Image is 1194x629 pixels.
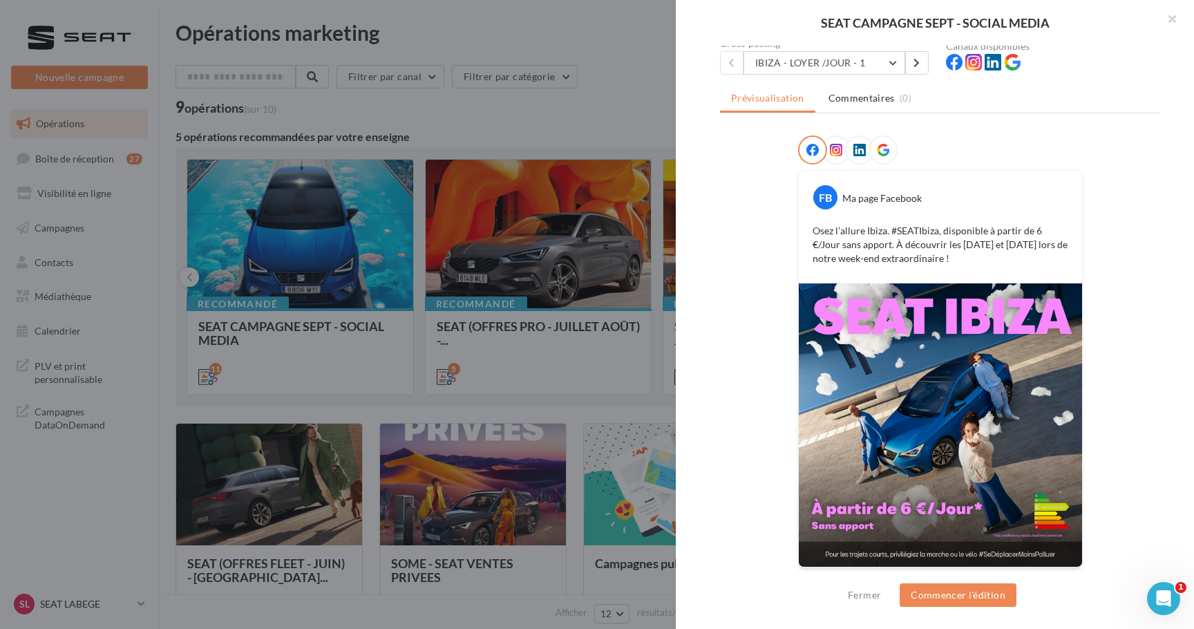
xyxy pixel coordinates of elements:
div: SEAT CAMPAGNE SEPT - SOCIAL MEDIA [698,17,1172,29]
button: IBIZA - LOYER /JOUR - 1 [743,51,905,75]
span: Commentaires [828,91,895,105]
button: Fermer [842,587,887,603]
div: La prévisualisation est non-contractuelle [798,567,1083,585]
button: Commencer l'édition [900,583,1016,607]
div: Cross-posting [720,39,935,48]
iframe: Intercom live chat [1147,582,1180,615]
p: Osez l’allure Ibiza. #SEATIbiza, disponible à partir de 6 €/Jour sans apport. À découvrir les [DA... [813,224,1068,265]
span: (0) [900,93,911,104]
div: Canaux disponibles [946,41,1161,51]
span: 1 [1175,582,1186,593]
div: FB [813,185,837,209]
div: Ma page Facebook [842,191,922,205]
